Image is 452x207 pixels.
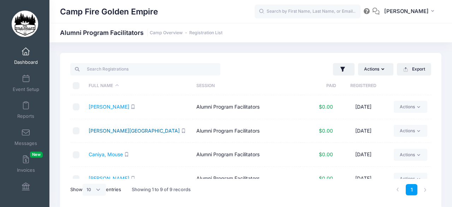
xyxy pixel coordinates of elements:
[9,125,43,150] a: Messages
[9,179,43,203] a: Financials
[358,63,393,75] button: Actions
[9,98,43,122] a: Reports
[9,152,43,176] a: InvoicesNew
[301,77,337,95] th: Paid: activate to sort column ascending
[131,176,135,181] i: SMS enabled
[89,175,129,181] a: [PERSON_NAME]
[83,184,106,196] select: Showentries
[85,77,193,95] th: Full Name: activate to sort column descending
[336,119,390,143] td: [DATE]
[193,167,301,191] td: Alumni Program Facilitators
[17,114,34,120] span: Reports
[319,151,333,157] span: $0.00
[406,184,417,196] a: 1
[394,125,427,137] a: Actions
[319,175,333,181] span: $0.00
[9,44,43,68] a: Dashboard
[70,63,220,75] input: Search Registrations
[193,119,301,143] td: Alumni Program Facilitators
[150,30,183,36] a: Camp Overview
[319,104,333,110] span: $0.00
[255,5,361,19] input: Search by First Name, Last Name, or Email...
[17,168,35,173] span: Invoices
[30,152,43,158] span: New
[60,4,158,20] h1: Camp Fire Golden Empire
[132,182,191,198] div: Showing 1 to 9 of 9 records
[89,151,123,157] a: Caniya, Mouse
[384,7,429,15] span: [PERSON_NAME]
[336,143,390,167] td: [DATE]
[189,30,222,36] a: Registration List
[380,4,441,20] button: [PERSON_NAME]
[14,140,37,146] span: Messages
[14,60,38,66] span: Dashboard
[12,11,38,37] img: Camp Fire Golden Empire
[60,29,222,36] h1: Alumni Program Facilitators
[394,101,427,113] a: Actions
[336,95,390,119] td: [DATE]
[394,173,427,185] a: Actions
[89,104,129,110] a: [PERSON_NAME]
[397,63,431,75] button: Export
[193,143,301,167] td: Alumni Program Facilitators
[9,71,43,96] a: Event Setup
[70,184,121,196] label: Show entries
[193,95,301,119] td: Alumni Program Facilitators
[89,128,180,134] a: [PERSON_NAME][GEOGRAPHIC_DATA]
[13,86,39,92] span: Event Setup
[336,77,390,95] th: Registered: activate to sort column ascending
[131,104,135,109] i: SMS enabled
[124,152,129,157] i: SMS enabled
[319,128,333,134] span: $0.00
[181,128,186,133] i: SMS enabled
[193,77,301,95] th: Session: activate to sort column ascending
[336,167,390,191] td: [DATE]
[394,149,427,161] a: Actions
